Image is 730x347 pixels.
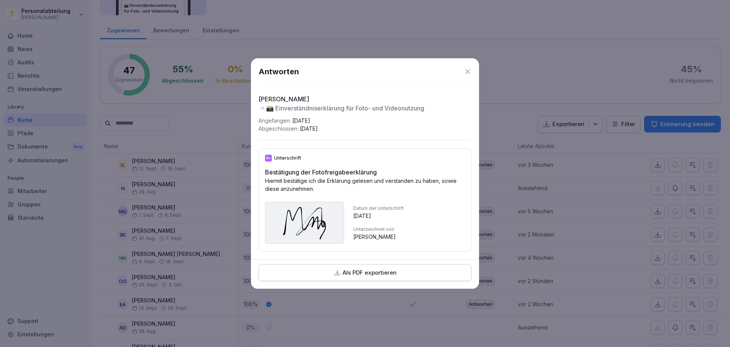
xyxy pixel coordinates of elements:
h1: Antworten [259,66,299,77]
img: m1xvsp3bew54lniiu5d65cnj.svg [268,205,341,240]
span: [DATE] [292,117,310,124]
p: Unterzeichnet von [353,226,404,233]
p: 📸 Einverständniserklärung für Foto- und Videonutzung [266,104,424,113]
p: [PERSON_NAME] [353,233,404,241]
button: Als PDF exportieren [259,264,471,281]
h2: Bestätigung der Fotofreigabeerklärung [265,168,465,177]
span: [DATE] [300,125,318,132]
p: Datum der Unterschrift [353,205,404,212]
p: Als PDF exportieren [343,269,397,277]
p: Abgeschlossen : [259,125,318,133]
p: [PERSON_NAME] [259,94,424,104]
p: Unterschrift [274,155,301,162]
p: Hiermit bestätige ich die Erklärung gelesen und verstanden zu haben, sowie diese anzunehmen. [265,177,465,193]
p: Angefangen : [259,117,318,125]
p: [DATE] [353,212,404,220]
